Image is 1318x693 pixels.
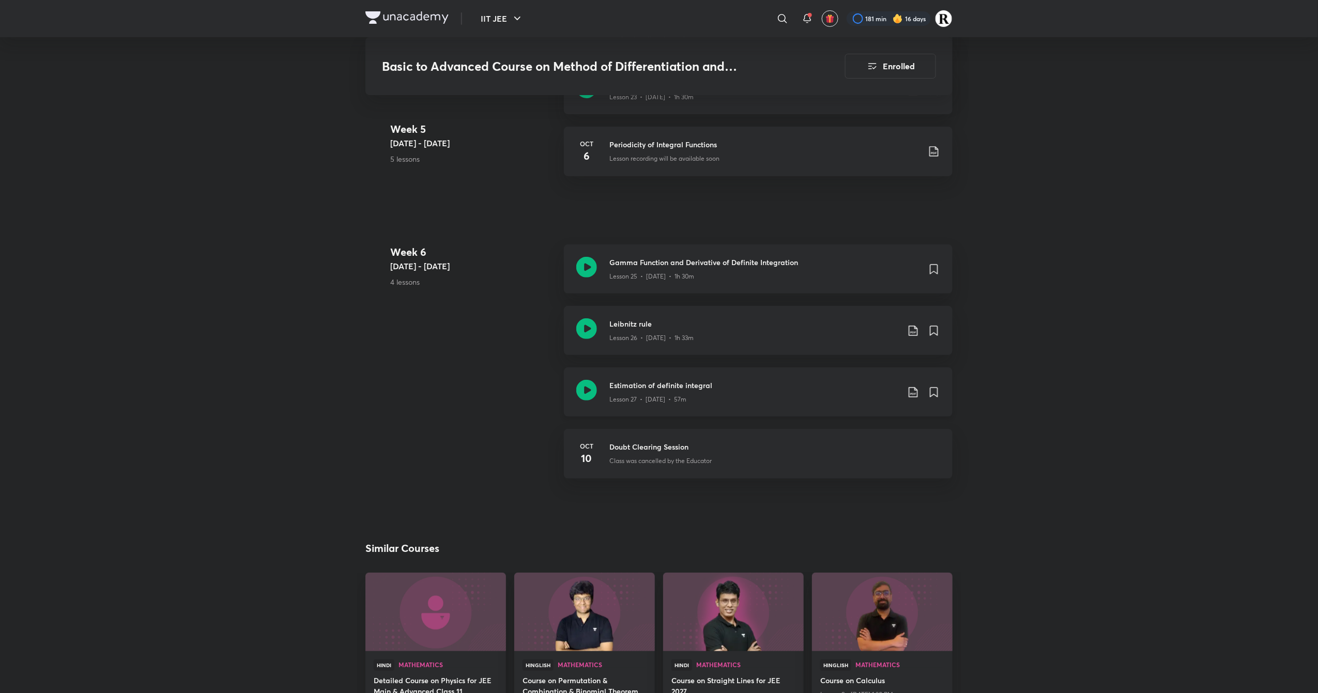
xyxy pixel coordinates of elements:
span: Mathematics [696,661,795,668]
p: 5 lessons [390,153,556,164]
button: avatar [822,10,838,27]
h3: Leibnitz rule [609,318,899,329]
a: Mathematics [399,661,498,669]
img: new-thumbnail [662,572,805,652]
img: Rakhi Sharma [935,10,953,27]
img: new-thumbnail [364,572,507,652]
p: Lesson 26 • [DATE] • 1h 33m [609,333,694,343]
img: new-thumbnail [513,572,656,652]
a: Gamma Function and Derivative of Definite IntegrationLesson 25 • [DATE] • 1h 30m [564,244,953,306]
a: Oct10Doubt Clearing SessionClass was cancelled by the Educator [564,429,953,491]
span: Mathematics [558,661,647,668]
p: 4 lessons [390,276,556,287]
a: Company Logo [365,11,449,26]
button: IIT JEE [474,8,530,29]
h5: [DATE] - [DATE] [390,137,556,149]
h2: Similar Courses [365,541,439,556]
p: Lesson 25 • [DATE] • 1h 30m [609,272,694,281]
h4: Week 6 [390,244,556,260]
span: Hinglish [820,659,851,671]
span: Mathematics [399,661,498,668]
h3: Gamma Function and Derivative of Definite Integration [609,257,919,268]
p: Lesson 23 • [DATE] • 1h 30m [609,93,694,102]
a: new-thumbnail [365,573,506,651]
h3: Periodicity of Integral Functions [609,139,919,150]
h4: Week 5 [390,121,556,137]
a: Oct6Periodicity of Integral FunctionsLesson recording will be available soon [564,127,953,189]
h4: 10 [576,451,597,466]
img: Company Logo [365,11,449,24]
h3: Estimation of definite integral [609,380,899,391]
a: new-thumbnail [812,573,953,651]
span: Hindi [374,659,394,671]
a: Leibnitz ruleLesson 26 • [DATE] • 1h 33m [564,306,953,367]
h6: Oct [576,441,597,451]
span: Hindi [671,659,692,671]
span: Mathematics [855,661,944,668]
h3: Doubt Clearing Session [609,441,940,452]
span: Hinglish [523,659,554,671]
a: Mathematics [696,661,795,669]
a: new-thumbnail [514,573,655,651]
a: Estimation of definite integralLesson 27 • [DATE] • 57m [564,367,953,429]
a: new-thumbnail [663,573,804,651]
h5: [DATE] - [DATE] [390,260,556,272]
h4: 6 [576,148,597,164]
h3: Basic to Advanced Course on Method of Differentiation and Integration [382,59,787,74]
a: Mathematics [855,661,944,669]
img: streak [893,13,903,24]
button: Enrolled [845,54,936,79]
a: Mathematics [558,661,647,669]
img: avatar [825,14,835,23]
p: Lesson 27 • [DATE] • 57m [609,395,686,404]
img: new-thumbnail [810,572,954,652]
a: Doubt Clearing SessionLesson 23 • [DATE] • 1h 30m [564,65,953,127]
h6: Oct [576,139,597,148]
a: Course on Calculus [820,675,944,688]
p: Class was cancelled by the Educator [609,456,712,466]
p: Lesson recording will be available soon [609,154,719,163]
